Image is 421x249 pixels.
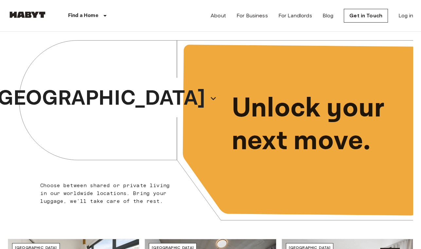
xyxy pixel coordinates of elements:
[344,9,388,23] a: Get in Touch
[278,12,312,20] a: For Landlords
[398,12,413,20] a: Log in
[68,12,98,20] p: Find a Home
[211,12,226,20] a: About
[40,182,174,205] p: Choose between shared or private living in our worldwide locations. Bring your luggage, we'll tak...
[232,92,403,158] p: Unlock your next move.
[323,12,334,20] a: Blog
[237,12,268,20] a: For Business
[8,11,47,18] img: Habyt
